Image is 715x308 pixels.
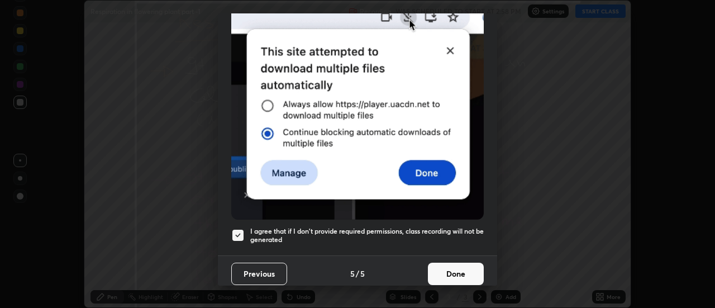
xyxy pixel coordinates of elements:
h5: I agree that if I don't provide required permissions, class recording will not be generated [250,227,484,244]
h4: 5 [360,268,365,279]
button: Done [428,263,484,285]
h4: 5 [350,268,355,279]
h4: / [356,268,359,279]
button: Previous [231,263,287,285]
